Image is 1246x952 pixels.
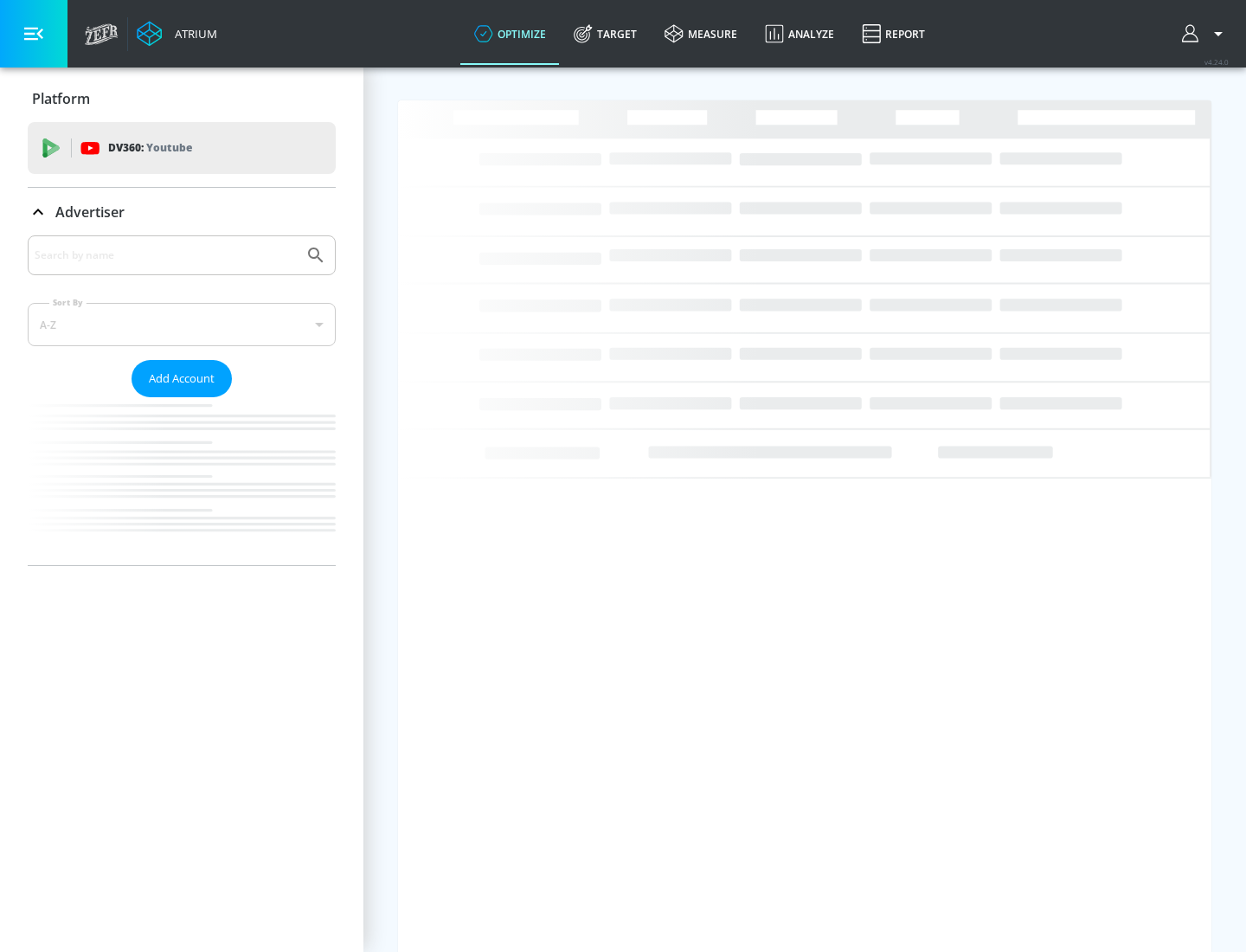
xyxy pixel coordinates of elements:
[28,122,336,174] div: DV360: Youtube
[751,3,848,65] a: Analyze
[651,3,751,65] a: measure
[560,3,651,65] a: Target
[28,235,336,565] div: Advertiser
[168,26,217,42] div: Atrium
[848,3,939,65] a: Report
[28,74,336,123] div: Platform
[108,138,192,158] p: DV360:
[28,188,336,236] div: Advertiser
[35,244,297,267] input: Search by name
[132,360,232,397] button: Add Account
[28,303,336,346] div: A-Z
[32,89,90,108] p: Platform
[149,369,215,389] span: Add Account
[146,138,192,157] p: Youtube
[460,3,560,65] a: optimize
[55,203,125,222] p: Advertiser
[1204,57,1229,67] span: v 4.24.0
[49,297,87,308] label: Sort By
[137,21,217,47] a: Atrium
[28,397,336,565] nav: list of Advertiser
